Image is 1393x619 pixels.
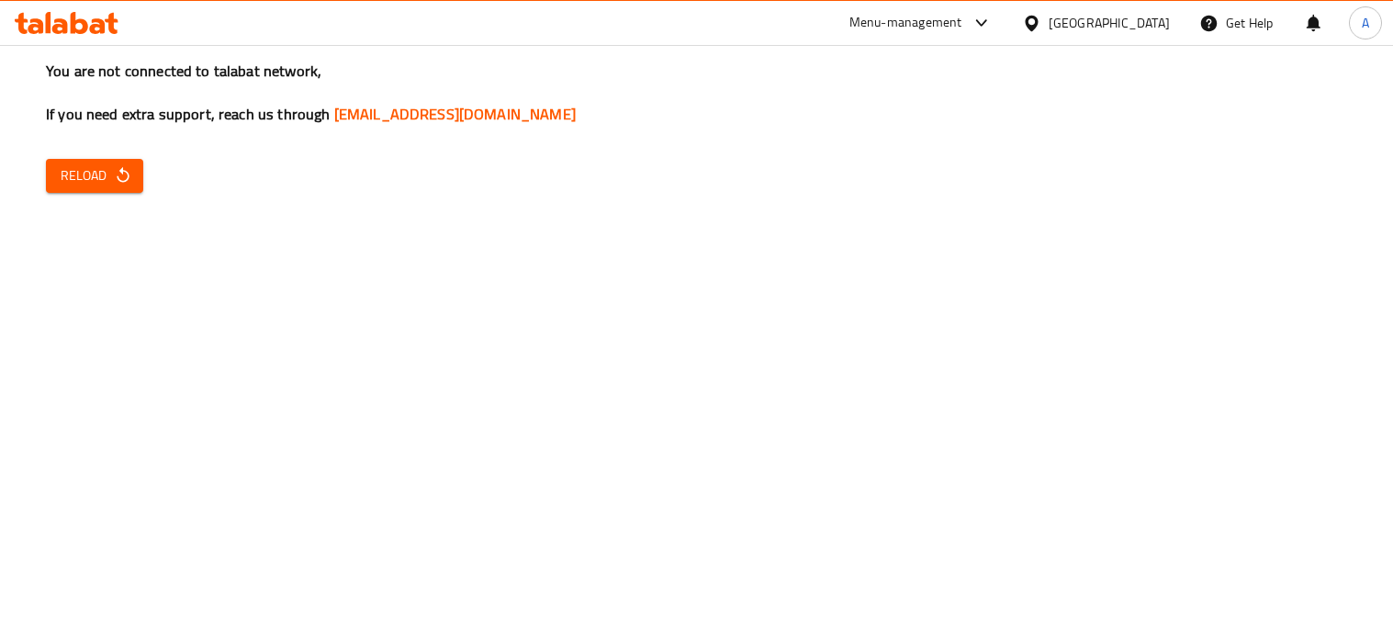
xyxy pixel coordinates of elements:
h3: You are not connected to talabat network, If you need extra support, reach us through [46,61,1347,125]
a: [EMAIL_ADDRESS][DOMAIN_NAME] [334,100,576,128]
div: [GEOGRAPHIC_DATA] [1049,13,1170,33]
span: Reload [61,164,129,187]
div: Menu-management [849,12,962,34]
span: A [1362,13,1369,33]
button: Reload [46,159,143,193]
